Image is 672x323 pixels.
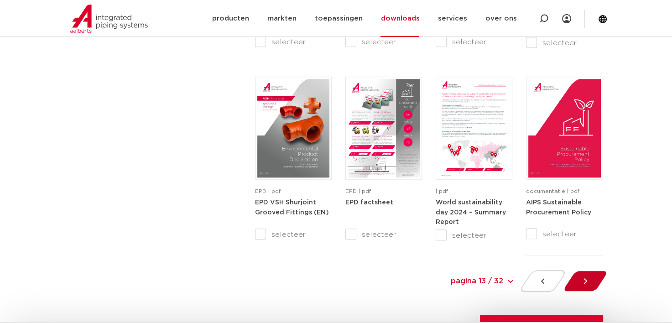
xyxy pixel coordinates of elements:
[436,36,512,47] label: selecteer
[526,199,591,216] a: AIPS Sustainable Procurement Policy
[526,37,603,48] label: selecteer
[345,188,371,194] span: EPD | pdf
[255,188,281,194] span: EPD | pdf
[528,79,600,177] img: Aips_A4Sustainable-Procurement-Policy_5011446_EN-pdf.jpg
[526,229,603,240] label: selecteer
[436,199,506,225] a: World sustainability day 2024 – Summary Report
[436,188,448,194] span: | pdf
[257,79,329,177] img: VSH-Shurjoint-Grooved-Fittings_A4EPD_5011523_EN-pdf.jpg
[255,36,332,47] label: selecteer
[526,188,579,194] span: documentatie | pdf
[438,79,510,177] img: WSD2024-Summary-Report-pdf.jpg
[255,229,332,240] label: selecteer
[345,229,422,240] label: selecteer
[436,230,512,241] label: selecteer
[348,79,420,177] img: Aips-EPD-A4Factsheet_NL-pdf.jpg
[345,36,422,47] label: selecteer
[255,199,329,216] a: EPD VSH Shurjoint Grooved Fittings (EN)
[345,199,393,206] a: EPD factsheet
